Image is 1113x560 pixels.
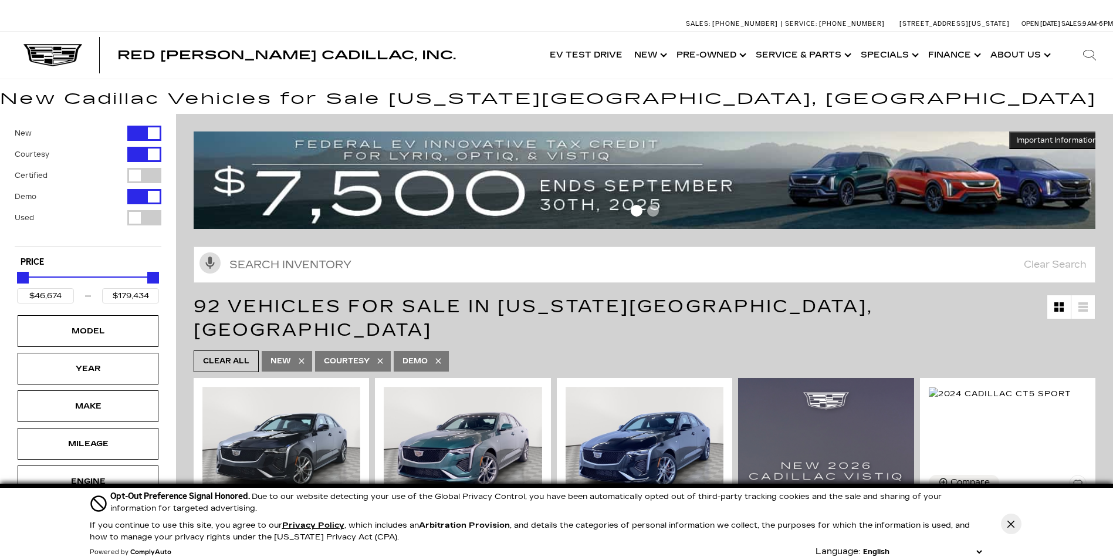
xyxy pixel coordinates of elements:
select: Language Select [860,546,985,558]
a: Red [PERSON_NAME] Cadillac, Inc. [117,49,456,61]
strong: Arbitration Provision [419,521,510,530]
span: Go to slide 2 [647,205,659,217]
button: Important Information [1009,131,1104,149]
a: Privacy Policy [282,521,344,530]
button: Close Button [1001,514,1021,534]
label: Certified [15,170,48,181]
a: Finance [922,32,985,79]
div: ModelModel [18,315,158,347]
span: Important Information [1016,136,1097,145]
h5: Price [21,257,155,268]
a: [STREET_ADDRESS][US_STATE] [899,20,1010,28]
input: Maximum [102,288,159,303]
div: Make [59,400,117,413]
button: Compare Vehicle [929,475,999,490]
div: MileageMileage [18,428,158,460]
span: [PHONE_NUMBER] [819,20,885,28]
img: 2025 Cadillac CT4 Sport [384,387,542,505]
a: Sales: [PHONE_NUMBER] [686,21,781,27]
span: Go to slide 1 [631,205,642,217]
span: Sales: [1061,20,1082,28]
div: Price [17,268,159,303]
div: Language: [816,548,860,556]
button: Save Vehicle [1069,475,1087,497]
span: Open [DATE] [1021,20,1060,28]
div: MakeMake [18,390,158,422]
a: About Us [985,32,1054,79]
div: Engine [59,475,117,488]
div: Powered by [90,549,171,556]
div: Minimum Price [17,272,29,284]
span: Demo [402,354,428,369]
span: Sales: [686,20,711,28]
span: Clear All [203,354,249,369]
a: New [628,32,671,79]
div: Due to our website detecting your use of the Global Privacy Control, you have been automatically ... [110,490,985,514]
img: 2024 Cadillac CT4 Sport [202,387,360,505]
img: 2024 Cadillac CT4 Sport [566,387,723,505]
img: vrp-tax-ending-august-version [194,131,1104,229]
span: 92 Vehicles for Sale in [US_STATE][GEOGRAPHIC_DATA], [GEOGRAPHIC_DATA] [194,296,873,340]
div: YearYear [18,353,158,384]
a: ComplyAuto [130,549,171,556]
span: Courtesy [324,354,370,369]
div: Compare [950,477,990,488]
p: If you continue to use this site, you agree to our , which includes an , and details the categori... [90,521,970,542]
svg: Click to toggle on voice search [199,252,221,274]
div: Maximum Price [147,272,159,284]
a: Service & Parts [750,32,855,79]
div: Mileage [59,437,117,450]
a: Specials [855,32,922,79]
span: Red [PERSON_NAME] Cadillac, Inc. [117,48,456,62]
a: Service: [PHONE_NUMBER] [781,21,888,27]
img: 2024 Cadillac CT5 Sport [929,387,1071,400]
span: [PHONE_NUMBER] [712,20,778,28]
img: Cadillac Dark Logo with Cadillac White Text [23,44,82,66]
label: Used [15,212,34,224]
input: Minimum [17,288,74,303]
div: Year [59,362,117,375]
a: Pre-Owned [671,32,750,79]
span: 9 AM-6 PM [1082,20,1113,28]
span: Opt-Out Preference Signal Honored . [110,491,252,501]
a: EV Test Drive [544,32,628,79]
label: Demo [15,191,36,203]
div: Model [59,325,117,338]
span: Service: [785,20,817,28]
span: New [270,354,291,369]
label: Courtesy [15,149,49,160]
div: Filter by Vehicle Type [15,126,161,246]
input: Search Inventory [194,247,1095,283]
div: EngineEngine [18,465,158,497]
label: New [15,127,32,139]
